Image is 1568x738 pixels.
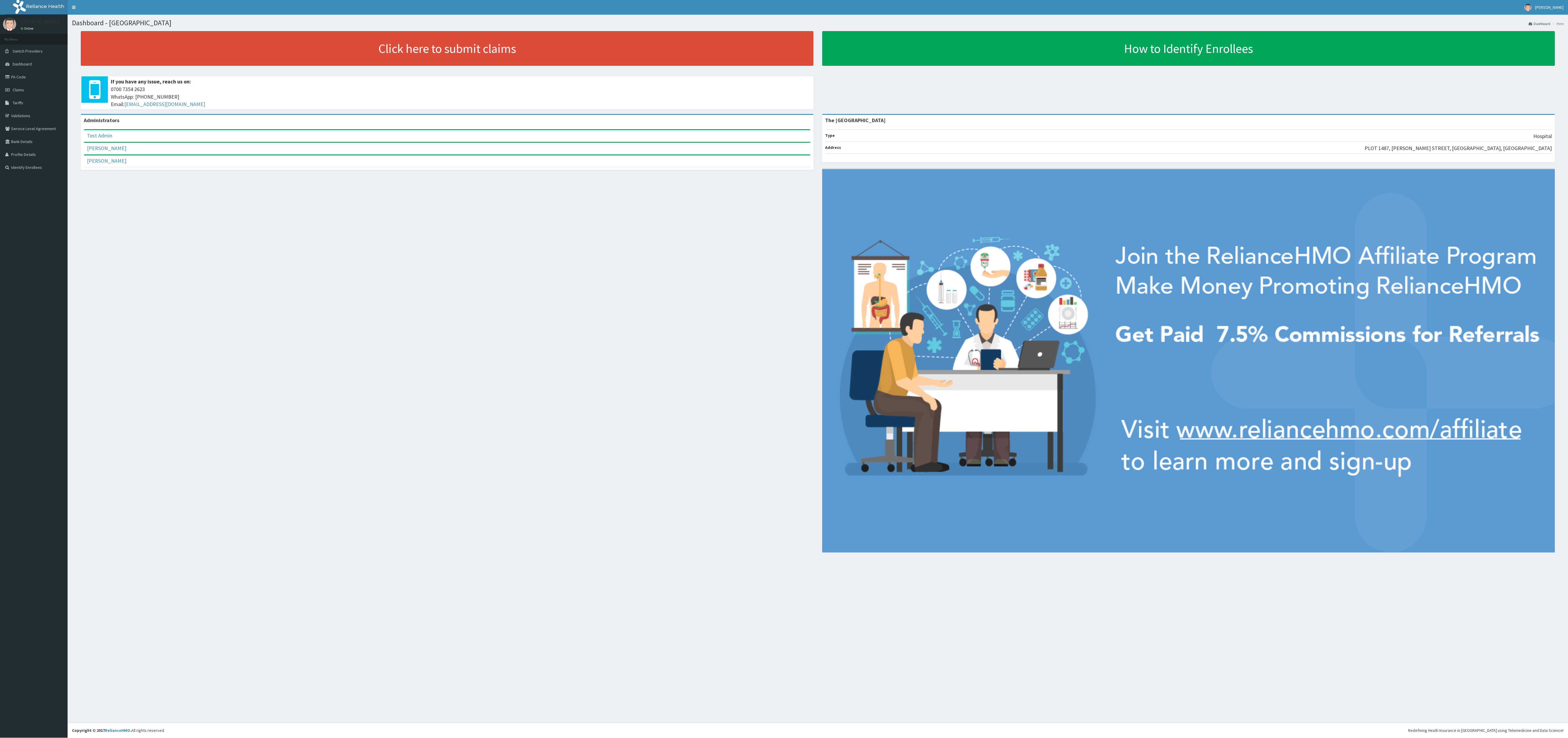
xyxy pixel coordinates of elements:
a: RelianceHMO [105,728,130,733]
strong: The [GEOGRAPHIC_DATA] [825,117,886,124]
h1: Dashboard - [GEOGRAPHIC_DATA] [72,19,1564,27]
span: Claims [13,87,24,93]
div: Redefining Heath Insurance in [GEOGRAPHIC_DATA] using Telemedicine and Data Science! [1408,727,1564,733]
strong: Copyright © 2017 . [72,728,131,733]
a: Click here to submit claims [81,31,813,66]
a: [EMAIL_ADDRESS][DOMAIN_NAME] [124,101,205,107]
footer: All rights reserved. [68,723,1568,738]
span: [PERSON_NAME] [1535,5,1564,10]
img: User Image [1524,4,1532,11]
p: Hospital [1533,132,1552,140]
li: Here [1551,21,1564,26]
b: Type [825,133,835,138]
b: Address [825,145,841,150]
a: Dashboard [1529,21,1550,26]
p: [PERSON_NAME] [21,19,59,24]
img: provider-team-banner.png [822,169,1555,552]
span: Dashboard [13,61,32,67]
a: [PERSON_NAME] [87,157,126,164]
img: User Image [3,18,16,31]
span: Tariffs [13,100,23,105]
span: 0700 7354 2623 WhatsApp: [PHONE_NUMBER] Email: [111,85,810,108]
b: If you have any issue, reach us on: [111,78,191,85]
p: PLOT 1487, [PERSON_NAME] STREET, [GEOGRAPHIC_DATA], [GEOGRAPHIC_DATA] [1365,144,1552,152]
a: Test Admin [87,132,112,139]
a: Online [21,26,35,31]
a: How to Identify Enrollees [822,31,1555,66]
b: Administrators [84,117,119,124]
a: [PERSON_NAME] [87,145,126,152]
span: Switch Providers [13,48,43,54]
